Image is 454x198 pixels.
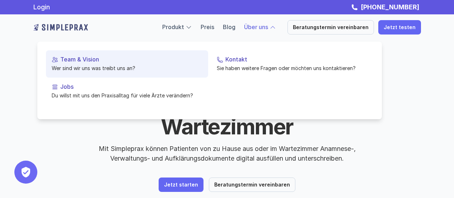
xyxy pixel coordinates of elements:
a: KontaktSie haben weitere Fragen oder möchten uns kontaktieren? [211,50,373,78]
strong: [PHONE_NUMBER] [361,3,419,11]
p: Mit Simpleprax können Patienten von zu Hause aus oder im Wartezimmer Anamnese-, Verwaltungs- und ... [93,144,362,163]
a: Preis [201,23,214,31]
p: Du willst mit uns den Praxisalltag für viele Ärzte verändern? [52,92,202,99]
p: Team & Vision [60,56,202,63]
p: Beratungstermin vereinbaren [214,182,290,188]
a: Über uns [244,23,268,31]
p: Wer sind wir uns was treibt uns an? [52,64,202,72]
a: [PHONE_NUMBER] [359,3,421,11]
a: Team & VisionWer sind wir uns was treibt uns an? [46,50,208,78]
p: Sie haben weitere Fragen oder möchten uns kontaktieren? [217,64,368,72]
p: Beratungstermin vereinbaren [293,24,369,31]
a: Beratungstermin vereinbaren [287,20,374,34]
a: JobsDu willst mit uns den Praxisalltag für viele Ärzte verändern? [46,78,208,105]
a: Login [33,3,50,11]
p: Jobs [60,83,202,90]
a: Jetzt starten [159,178,203,192]
a: Produkt [162,23,184,31]
a: Blog [223,23,235,31]
a: Jetzt testen [378,20,421,34]
p: Jetzt testen [384,24,416,31]
p: Kontakt [225,56,368,63]
a: Beratungstermin vereinbaren [209,178,295,192]
p: Jetzt starten [164,182,198,188]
